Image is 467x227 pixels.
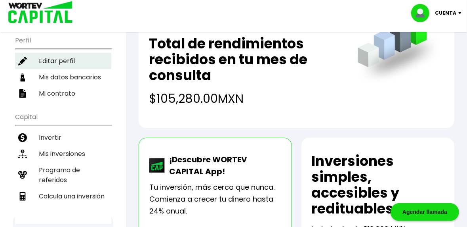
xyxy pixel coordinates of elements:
p: Tu inversión, más cerca que nunca. Comienza a crecer tu dinero hasta 24% anual. [149,181,281,217]
h4: $105,280.00 MXN [149,90,341,108]
a: Mis datos bancarios [15,69,111,85]
a: Mis inversiones [15,146,111,162]
img: invertir-icon.b3b967d7.svg [18,133,27,142]
img: contrato-icon.f2db500c.svg [18,89,27,98]
img: inversiones-icon.6695dc30.svg [18,150,27,158]
div: Agendar llamada [391,203,459,221]
a: Invertir [15,129,111,146]
img: wortev-capital-app-icon [149,158,165,173]
img: icon-down [456,12,467,14]
h2: Total de rendimientos recibidos en tu mes de consulta [149,36,341,83]
img: profile-image [411,4,435,22]
p: ¡Descubre WORTEV CAPITAL App! [165,154,281,177]
a: Editar perfil [15,53,111,69]
img: recomiendanos-icon.9b8e9327.svg [18,171,27,179]
ul: Capital [15,108,111,224]
a: Calcula una inversión [15,188,111,204]
a: Programa de referidos [15,162,111,188]
h2: Inversiones simples, accesibles y redituables [312,153,444,217]
ul: Perfil [15,31,111,102]
a: Mi contrato [15,85,111,102]
img: editar-icon.952d3147.svg [18,57,27,65]
p: Cuenta [435,7,456,19]
img: calculadora-icon.17d418c4.svg [18,192,27,201]
img: datos-icon.10cf9172.svg [18,73,27,82]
